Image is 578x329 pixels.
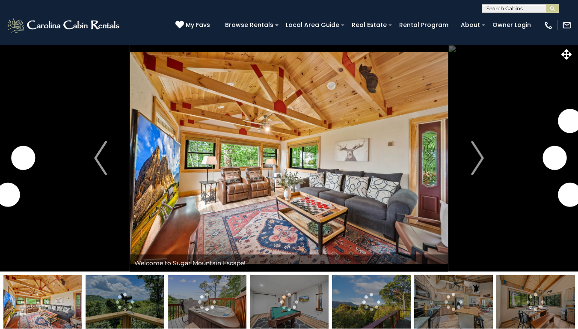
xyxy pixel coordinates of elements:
a: Real Estate [347,18,391,32]
img: phone-regular-white.png [544,21,553,30]
div: Welcome to Sugar Mountain Escape! [130,254,448,272]
img: White-1-2.png [6,17,122,34]
img: mail-regular-white.png [562,21,572,30]
a: My Favs [175,21,212,30]
img: 169106660 [250,275,329,329]
button: Previous [71,45,130,272]
img: arrow [94,141,107,175]
span: My Favs [186,21,210,30]
img: arrow [471,141,484,175]
a: Owner Login [488,18,535,32]
a: Rental Program [395,18,453,32]
a: Local Area Guide [282,18,344,32]
img: 163275923 [86,275,164,329]
img: 165304444 [332,275,411,329]
img: 169106631 [496,275,575,329]
button: Next [448,45,507,272]
a: Browse Rentals [221,18,278,32]
img: 169106639 [3,275,82,329]
img: 169106666 [168,275,246,329]
a: About [456,18,484,32]
img: 169106634 [414,275,493,329]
